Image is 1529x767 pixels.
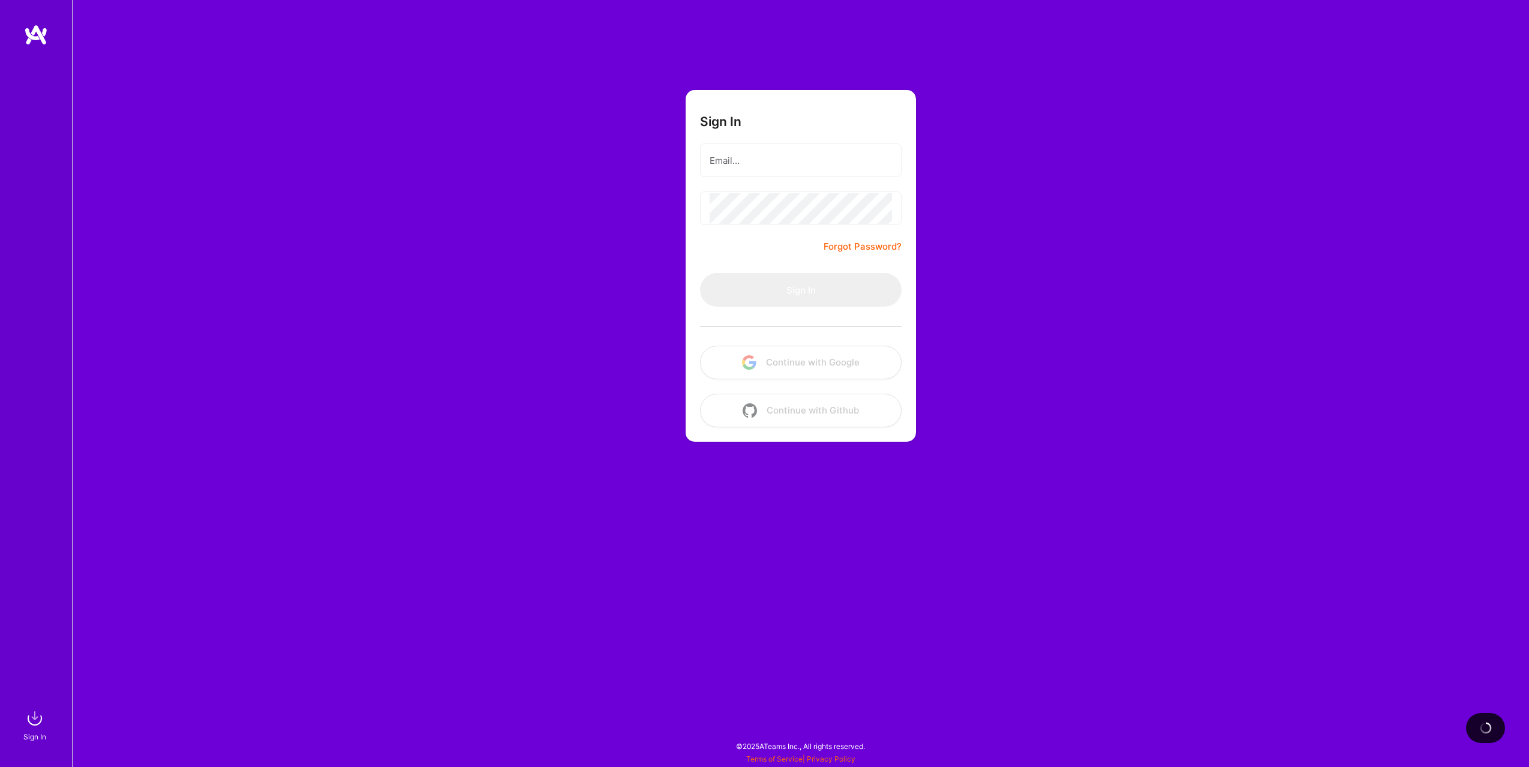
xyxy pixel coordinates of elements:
[23,730,46,743] div: Sign In
[824,239,902,254] a: Forgot Password?
[700,273,902,307] button: Sign In
[746,754,803,763] a: Terms of Service
[700,394,902,427] button: Continue with Github
[1479,722,1491,734] img: loading
[700,114,741,129] h3: Sign In
[746,754,855,763] span: |
[25,706,47,743] a: sign inSign In
[72,731,1529,761] div: © 2025 ATeams Inc., All rights reserved.
[742,355,756,370] img: icon
[23,706,47,730] img: sign in
[807,754,855,763] a: Privacy Policy
[743,403,757,418] img: icon
[710,145,892,176] input: Email...
[700,346,902,379] button: Continue with Google
[24,24,48,46] img: logo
